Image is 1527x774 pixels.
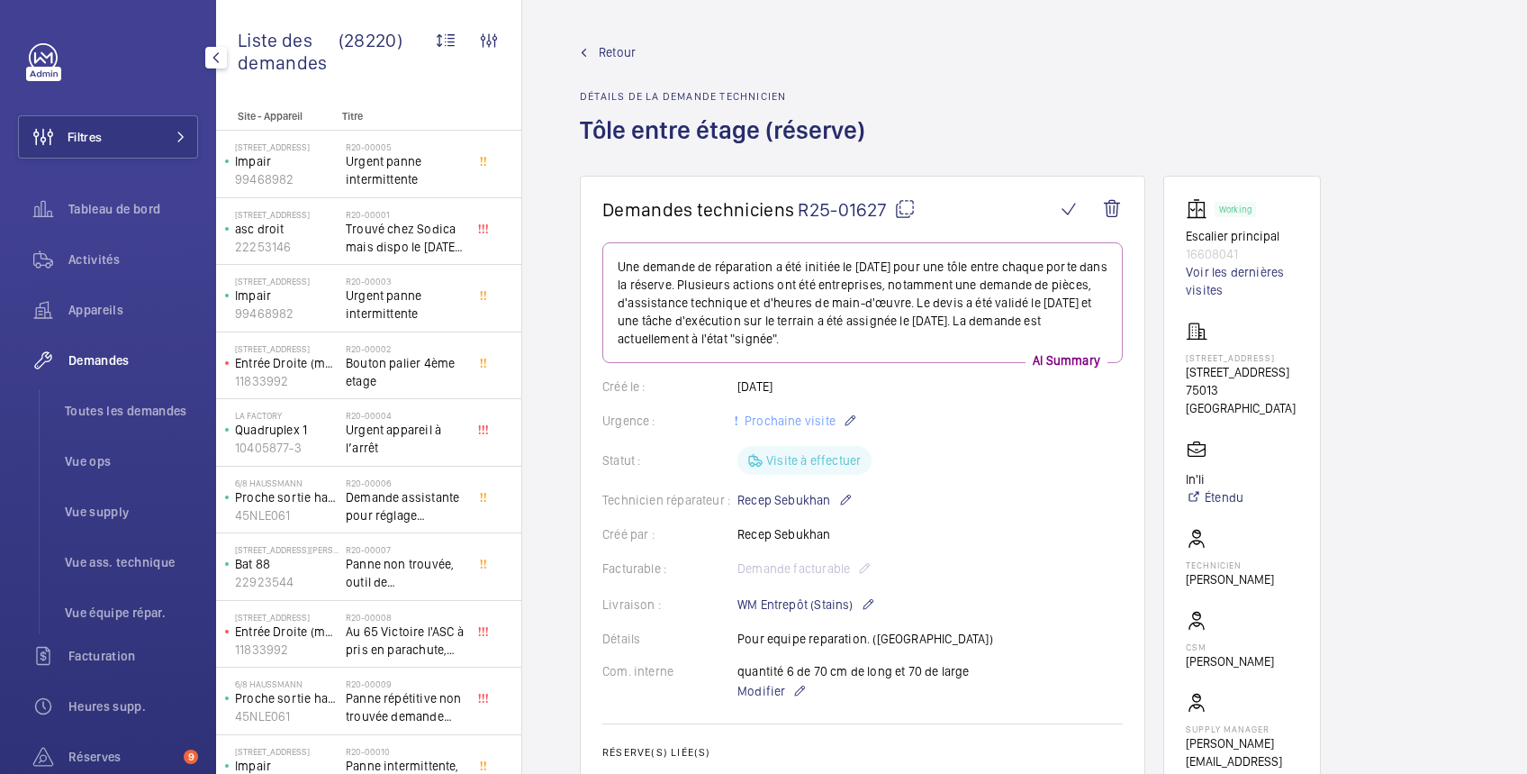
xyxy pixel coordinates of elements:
[346,746,465,757] h2: R20-00010
[235,555,339,573] p: Bat 88
[1186,642,1274,652] p: CSM
[235,689,339,707] p: Proche sortie hall Pelletier
[580,90,876,103] h2: Détails de la demande technicien
[342,110,461,123] p: Titre
[346,276,465,287] h2: R20-00003
[618,258,1107,348] p: Une demande de réparation a été initiée le [DATE] pour une tôle entre chaque porte dans la réserv...
[1186,227,1298,245] p: Escalier principal
[1186,381,1298,417] p: 75013 [GEOGRAPHIC_DATA]
[346,544,465,555] h2: R20-00007
[346,689,465,725] span: Panne répétitive non trouvée demande assistance expert technique
[798,198,916,221] span: R25-01627
[346,152,465,188] span: Urgent panne intermittente
[580,114,876,176] h1: Tôle entre étage (réserve)
[235,209,339,220] p: [STREET_ADDRESS]
[68,351,198,369] span: Demandes
[346,623,465,659] span: Au 65 Victoire l'ASC à pris en parachute, toutes les sécu coupé, il est au 3 ème, asc sans machin...
[602,198,794,221] span: Demandes techniciens
[235,439,339,457] p: 10405877-3
[216,110,335,123] p: Site - Appareil
[346,678,465,689] h2: R20-00009
[235,141,339,152] p: [STREET_ADDRESS]
[235,488,339,506] p: Proche sortie hall Pelletier
[235,612,339,623] p: [STREET_ADDRESS]
[235,506,339,524] p: 45NLE061
[1186,198,1215,220] img: elevator.svg
[68,647,198,665] span: Facturation
[346,287,465,323] span: Urgent panne intermittente
[235,276,339,287] p: [STREET_ADDRESS]
[602,746,1123,759] h2: Réserve(s) liée(s)
[1186,652,1274,670] p: [PERSON_NAME]
[737,594,875,615] p: WM Entrepôt (Stains)
[346,220,465,256] span: Trouvé chez Sodica mais dispo le [DATE] [URL][DOMAIN_NAME]
[599,43,636,61] span: Retour
[184,750,198,764] span: 9
[235,305,339,323] p: 99468982
[235,678,339,689] p: 6/8 Haussmann
[235,152,339,170] p: Impair
[737,489,853,511] p: Recep Sebukhan
[1186,352,1298,363] p: [STREET_ADDRESS]
[235,354,339,372] p: Entrée Droite (monte-charge)
[346,488,465,524] span: Demande assistante pour réglage d'opérateurs porte cabine double accès
[1186,560,1274,570] p: Technicien
[65,503,198,521] span: Vue supply
[68,697,198,715] span: Heures supp.
[1186,724,1298,734] p: Supply manager
[68,301,198,319] span: Appareils
[346,421,465,457] span: Urgent appareil à l’arrêt
[235,641,339,659] p: 11833992
[65,402,198,420] span: Toutes les demandes
[235,478,339,488] p: 6/8 Haussmann
[346,410,465,421] h2: R20-00004
[235,746,339,757] p: [STREET_ADDRESS]
[1026,351,1107,369] p: AI Summary
[68,200,198,218] span: Tableau de bord
[235,410,339,421] p: La Factory
[65,604,198,622] span: Vue équipe répar.
[346,141,465,152] h2: R20-00005
[1219,206,1251,213] p: Working
[18,115,198,159] button: Filtres
[346,343,465,354] h2: R20-00002
[346,612,465,623] h2: R20-00008
[346,478,465,488] h2: R20-00006
[235,170,339,188] p: 99468982
[346,555,465,591] span: Panne non trouvée, outil de déverouillouge impératif pour le diagnostic
[235,623,339,641] p: Entrée Droite (monte-charge)
[235,707,339,725] p: 45NLE061
[68,748,176,766] span: Réserves
[235,343,339,354] p: [STREET_ADDRESS]
[235,287,339,305] p: Impair
[235,220,339,238] p: asc droit
[346,209,465,220] h2: R20-00001
[235,421,339,439] p: Quadruplex 1
[68,128,102,146] span: Filtres
[235,238,339,256] p: 22253146
[235,544,339,555] p: [STREET_ADDRESS][PERSON_NAME]
[1186,363,1298,381] p: [STREET_ADDRESS]
[65,553,198,571] span: Vue ass. technique
[1186,470,1243,488] p: In'li
[238,29,339,74] span: Liste des demandes
[741,414,836,428] span: Prochaine visite
[1186,570,1274,588] p: [PERSON_NAME]
[235,573,339,591] p: 22923544
[737,682,785,700] span: Modifier
[1186,245,1298,263] p: 16608041
[1186,263,1298,299] a: Voir les dernières visites
[68,250,198,269] span: Activités
[346,354,465,390] span: Bouton palier 4ème etage
[65,452,198,470] span: Vue ops
[1186,488,1243,506] a: Étendu
[235,372,339,390] p: 11833992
